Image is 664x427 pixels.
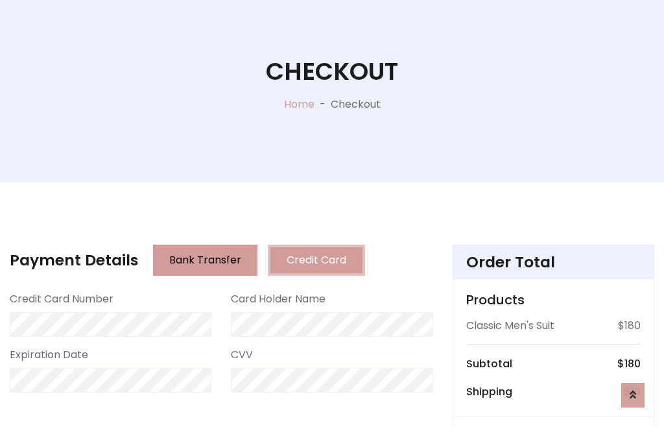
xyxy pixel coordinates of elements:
p: - [314,97,331,112]
h4: Payment Details [10,251,138,269]
h1: Checkout [266,57,398,86]
button: Credit Card [268,245,365,276]
label: Credit Card Number [10,291,113,307]
h5: Products [466,292,641,308]
h4: Order Total [466,253,641,271]
p: $180 [618,318,641,334]
h6: Shipping [466,385,512,398]
span: 180 [624,356,641,371]
label: Card Holder Name [231,291,326,307]
label: Expiration Date [10,347,88,363]
p: Checkout [331,97,381,112]
p: Classic Men's Suit [466,318,554,334]
a: Home [284,97,314,112]
button: Bank Transfer [153,245,257,276]
h6: Subtotal [466,358,512,370]
label: CVV [231,347,253,363]
h6: $ [617,358,641,370]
